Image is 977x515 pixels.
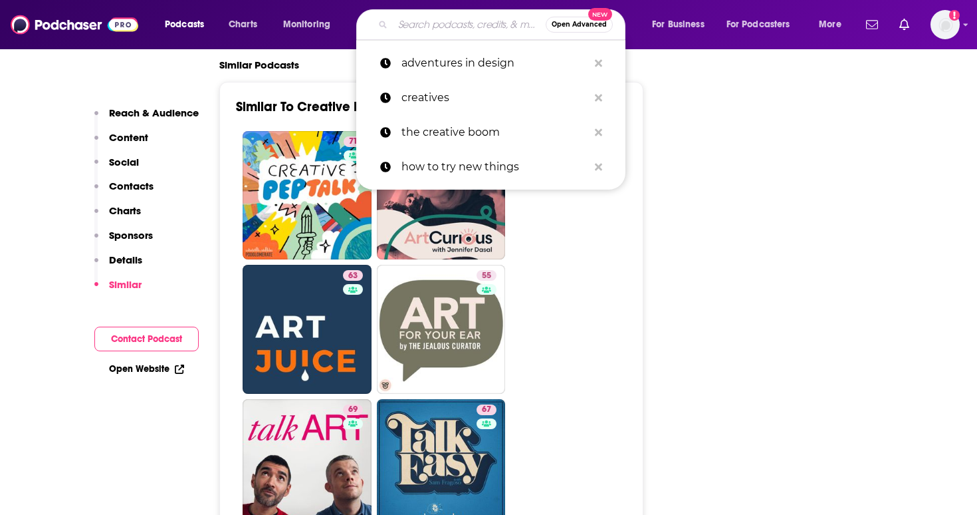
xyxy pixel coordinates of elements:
p: Social [109,156,139,168]
a: creatives [356,81,625,115]
button: Contact Podcast [94,327,199,351]
a: 71 [243,131,372,260]
input: Search podcasts, credits, & more... [393,14,546,35]
a: Similar To Creative Pep Talk [236,98,405,115]
button: Content [94,131,148,156]
span: More [819,15,841,34]
a: 55 [477,270,496,281]
span: Monitoring [283,15,330,34]
a: Show notifications dropdown [894,13,915,36]
div: Search podcasts, credits, & more... [369,9,638,40]
p: how to try new things [401,150,588,184]
p: adventures in design [401,46,588,81]
a: Open Website [109,363,184,375]
span: New [588,8,612,21]
img: User Profile [930,10,960,39]
button: open menu [810,14,858,35]
a: Charts [220,14,265,35]
a: 69 [343,405,363,415]
p: Similar [109,278,142,291]
span: 71 [349,135,358,148]
button: open menu [156,14,221,35]
a: the creative boom [356,115,625,150]
a: adventures in design [356,46,625,81]
a: 67 [477,405,496,415]
p: Contacts [109,180,154,192]
p: Sponsors [109,229,153,242]
button: Details [94,254,142,278]
span: Open Advanced [552,21,607,28]
a: 63 [243,265,372,394]
a: how to try new things [356,150,625,184]
p: creatives [401,81,588,115]
a: 65 [377,131,506,260]
span: Podcasts [165,15,204,34]
p: Content [109,131,148,144]
span: 55 [482,269,491,283]
span: 63 [348,269,358,283]
svg: Add a profile image [949,10,960,21]
h2: Similar Podcasts [219,59,299,71]
a: Show notifications dropdown [861,13,883,36]
button: Social [94,156,139,180]
p: Charts [109,204,141,217]
a: 71 [344,136,363,147]
button: Contacts [94,180,154,204]
button: open menu [643,14,721,35]
button: Charts [94,204,141,229]
span: Charts [229,15,257,34]
a: 55 [377,265,506,394]
p: Details [109,254,142,266]
button: Show profile menu [930,10,960,39]
span: 67 [482,403,491,417]
button: Open AdvancedNew [546,17,613,33]
a: 63 [343,270,363,281]
button: Reach & Audience [94,106,199,131]
span: 69 [348,403,358,417]
p: Reach & Audience [109,106,199,119]
button: Similar [94,278,142,303]
button: Sponsors [94,229,153,254]
p: the creative boom [401,115,588,150]
span: For Business [652,15,705,34]
button: open menu [274,14,348,35]
span: Logged in as redsetterpr [930,10,960,39]
button: open menu [718,14,810,35]
span: For Podcasters [726,15,790,34]
img: Podchaser - Follow, Share and Rate Podcasts [11,12,138,37]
